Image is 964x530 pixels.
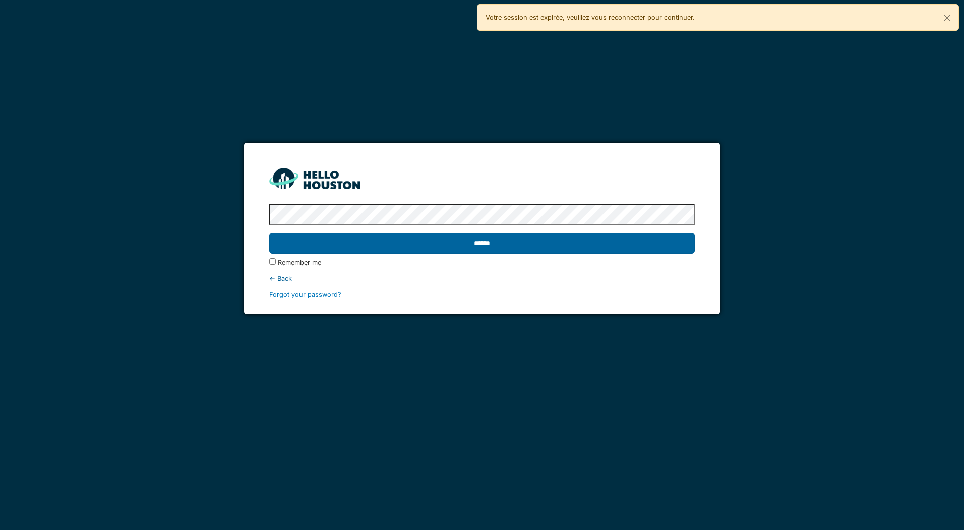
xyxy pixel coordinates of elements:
[269,274,694,283] div: ← Back
[269,291,341,298] a: Forgot your password?
[936,5,958,31] button: Close
[269,168,360,189] img: HH_line-BYnF2_Hg.png
[477,4,959,31] div: Votre session est expirée, veuillez vous reconnecter pour continuer.
[278,258,321,268] label: Remember me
